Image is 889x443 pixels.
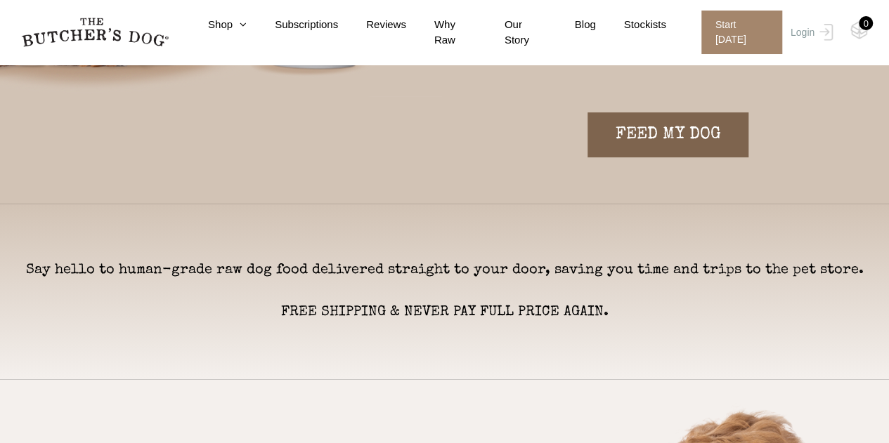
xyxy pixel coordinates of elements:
[596,17,666,33] a: Stockists
[247,17,338,33] a: Subscriptions
[859,16,873,30] div: 0
[850,21,868,39] img: TBD_Cart-Empty.png
[547,17,596,33] a: Blog
[687,11,787,54] a: Start [DATE]
[588,112,748,157] a: FEED MY DOG
[476,17,547,48] a: Our Story
[180,17,247,33] a: Shop
[406,17,476,48] a: Why Raw
[338,17,406,33] a: Reviews
[787,11,833,54] a: Login
[701,11,782,54] span: Start [DATE]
